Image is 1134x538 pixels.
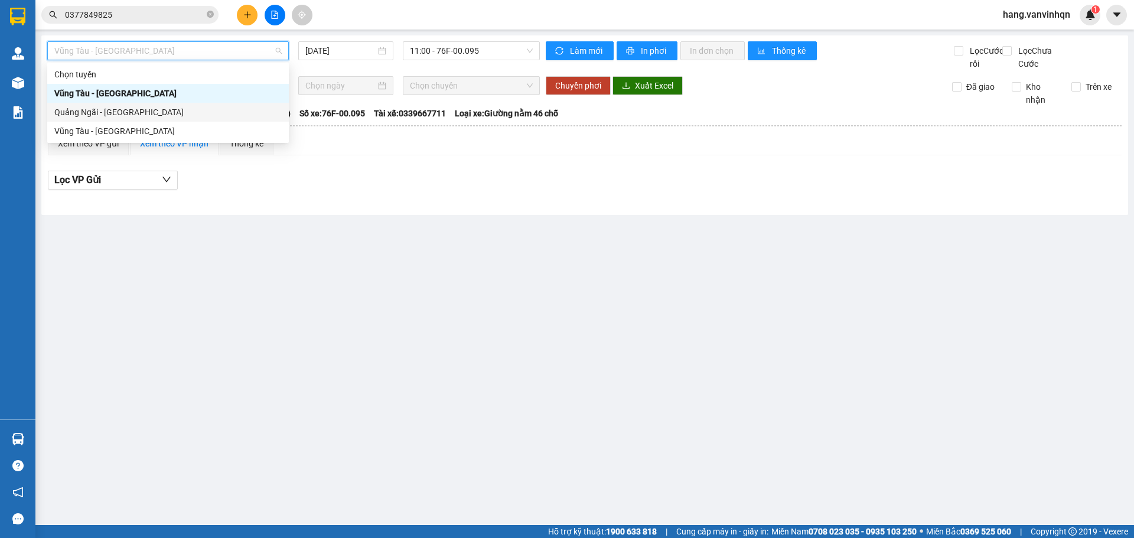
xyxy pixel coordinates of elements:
[641,44,668,57] span: In phơi
[47,103,289,122] div: Quảng Ngãi - Vũng Tàu
[374,107,446,120] span: Tài xế: 0339667711
[292,5,312,25] button: aim
[299,107,365,120] span: Số xe: 76F-00.095
[207,9,214,21] span: close-circle
[1093,5,1097,14] span: 1
[305,79,376,92] input: Chọn ngày
[546,41,614,60] button: syncLàm mới
[1091,5,1100,14] sup: 1
[12,47,24,60] img: warehouse-icon
[1112,9,1122,20] span: caret-down
[271,11,279,19] span: file-add
[54,106,282,119] div: Quảng Ngãi - [GEOGRAPHIC_DATA]
[54,42,282,60] span: Vũng Tàu - Quảng Ngãi
[237,5,258,25] button: plus
[993,7,1080,22] span: hang.vanvinhqn
[12,513,24,524] span: message
[546,76,611,95] button: Chuyển phơi
[962,80,999,93] span: Đã giao
[626,47,636,56] span: printer
[305,44,376,57] input: 13/09/2025
[920,529,923,534] span: ⚪️
[1014,44,1074,70] span: Lọc Chưa Cước
[12,460,24,471] span: question-circle
[54,125,282,138] div: Vũng Tàu - [GEOGRAPHIC_DATA]
[12,487,24,498] span: notification
[548,525,657,538] span: Hỗ trợ kỹ thuật:
[1081,80,1116,93] span: Trên xe
[960,527,1011,536] strong: 0369 525 060
[612,76,683,95] button: downloadXuất Excel
[555,47,565,56] span: sync
[748,41,817,60] button: bar-chartThống kê
[12,433,24,445] img: warehouse-icon
[1106,5,1127,25] button: caret-down
[1068,527,1077,536] span: copyright
[65,8,204,21] input: Tìm tên, số ĐT hoặc mã đơn
[10,8,25,25] img: logo-vxr
[49,11,57,19] span: search
[54,87,282,100] div: Vũng Tàu - [GEOGRAPHIC_DATA]
[230,137,263,150] div: Thống kê
[298,11,306,19] span: aim
[680,41,745,60] button: In đơn chọn
[965,44,1005,70] span: Lọc Cước rồi
[455,107,558,120] span: Loại xe: Giường nằm 46 chỗ
[47,84,289,103] div: Vũng Tàu - Quảng Ngãi
[12,106,24,119] img: solution-icon
[926,525,1011,538] span: Miền Bắc
[1021,80,1063,106] span: Kho nhận
[410,77,533,94] span: Chọn chuyến
[809,527,917,536] strong: 0708 023 035 - 0935 103 250
[606,527,657,536] strong: 1900 633 818
[243,11,252,19] span: plus
[1085,9,1096,20] img: icon-new-feature
[570,44,604,57] span: Làm mới
[12,77,24,89] img: warehouse-icon
[617,41,677,60] button: printerIn phơi
[54,68,282,81] div: Chọn tuyến
[265,5,285,25] button: file-add
[410,42,533,60] span: 11:00 - 76F-00.095
[666,525,667,538] span: |
[676,525,768,538] span: Cung cấp máy in - giấy in:
[54,172,101,187] span: Lọc VP Gửi
[47,65,289,84] div: Chọn tuyến
[772,44,807,57] span: Thống kê
[1020,525,1022,538] span: |
[58,137,119,150] div: Xem theo VP gửi
[140,137,208,150] div: Xem theo VP nhận
[771,525,917,538] span: Miền Nam
[207,11,214,18] span: close-circle
[47,122,289,141] div: Vũng Tàu - Quảng Ngãi
[162,175,171,184] span: down
[48,171,178,190] button: Lọc VP Gửi
[757,47,767,56] span: bar-chart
